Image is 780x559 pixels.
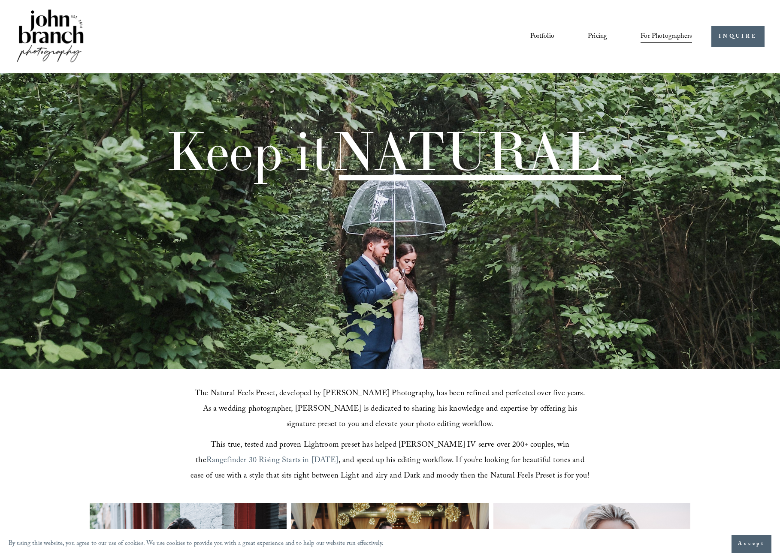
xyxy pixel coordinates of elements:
p: By using this website, you agree to our use of cookies. We use cookies to provide you with a grea... [9,538,384,550]
a: Rangefinder 30 Rising Starts in [DATE] [206,454,339,468]
img: John Branch IV Photography [15,8,85,66]
span: , and speed up his editing workflow. If you’re looking for beautiful tones and ease of use with a... [190,454,589,483]
span: Accept [738,540,765,548]
a: Portfolio [530,30,554,44]
a: INQUIRE [711,26,764,47]
h1: Keep it [165,124,600,178]
span: The Natural Feels Preset, developed by [PERSON_NAME] Photography, has been refined and perfected ... [195,388,587,432]
span: NATURAL [331,117,600,184]
span: This true, tested and proven Lightroom preset has helped [PERSON_NAME] IV serve over 200+ couples... [196,439,571,468]
button: Accept [732,535,771,553]
a: folder dropdown [641,30,692,44]
span: For Photographers [641,30,692,43]
a: Pricing [588,30,607,44]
